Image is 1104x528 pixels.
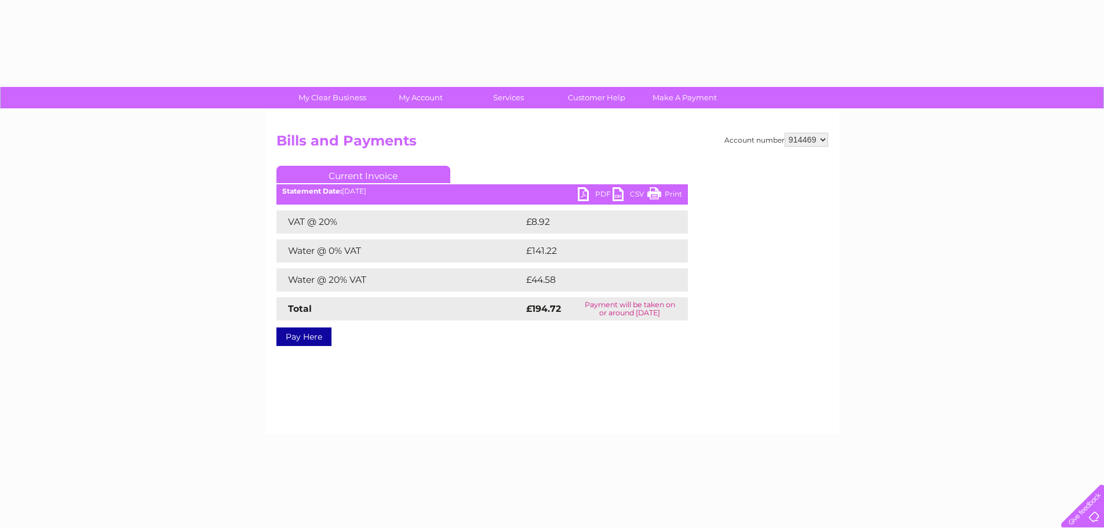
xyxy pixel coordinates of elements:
td: Payment will be taken on or around [DATE] [572,297,688,321]
div: [DATE] [276,187,688,195]
td: £141.22 [523,239,665,263]
td: £44.58 [523,268,665,292]
td: Water @ 20% VAT [276,268,523,292]
a: Print [647,187,682,204]
a: Services [461,87,556,108]
a: Customer Help [549,87,644,108]
a: CSV [613,187,647,204]
strong: Total [288,303,312,314]
a: Current Invoice [276,166,450,183]
a: PDF [578,187,613,204]
a: My Account [373,87,468,108]
a: My Clear Business [285,87,380,108]
b: Statement Date: [282,187,342,195]
a: Pay Here [276,327,331,346]
td: VAT @ 20% [276,210,523,234]
td: £8.92 [523,210,661,234]
a: Make A Payment [637,87,733,108]
td: Water @ 0% VAT [276,239,523,263]
h2: Bills and Payments [276,133,828,155]
div: Account number [724,133,828,147]
strong: £194.72 [526,303,561,314]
